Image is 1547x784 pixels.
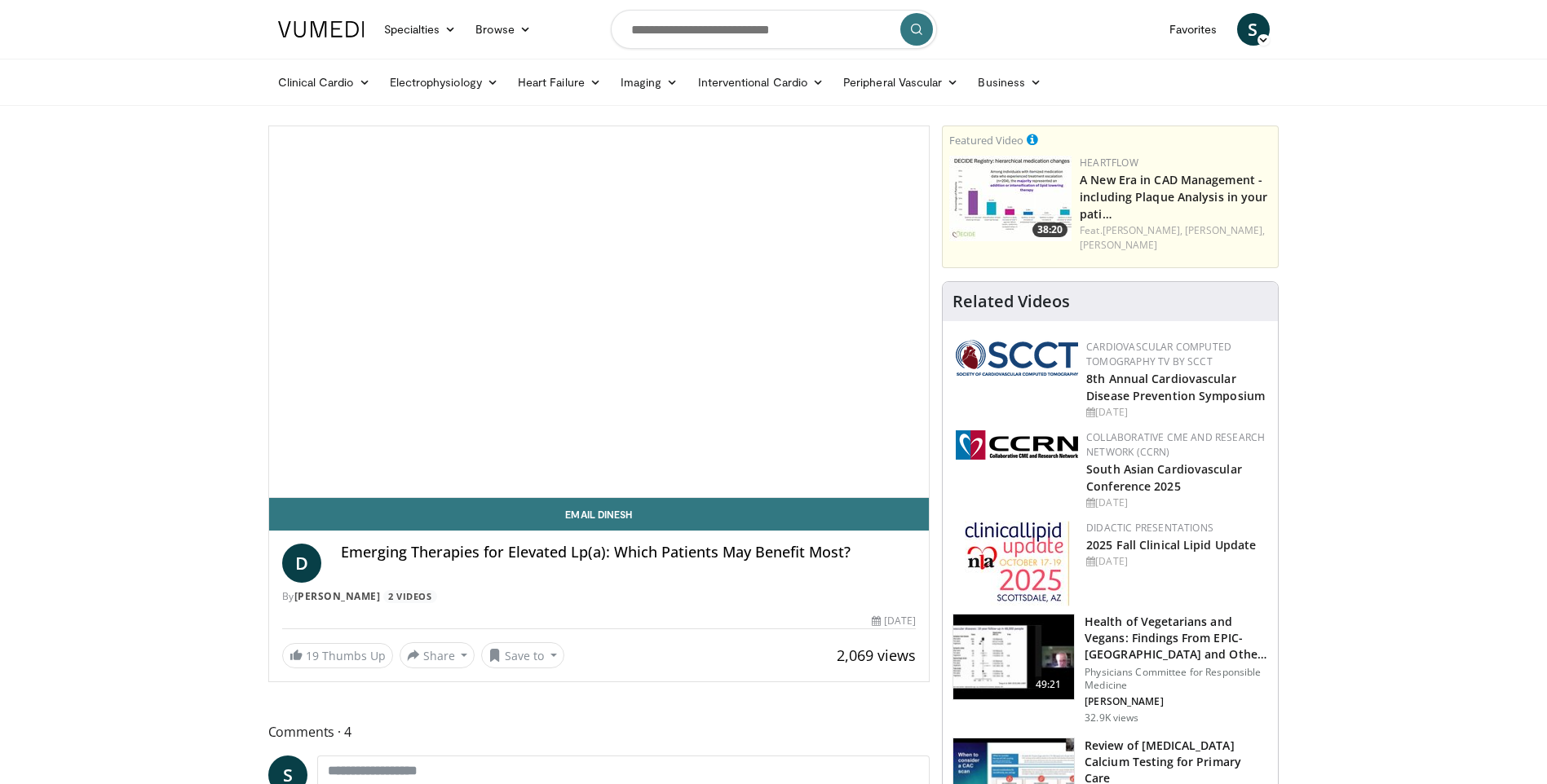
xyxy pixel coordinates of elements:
a: Cardiovascular Computed Tomography TV by SCCT [1086,340,1231,368]
a: S [1237,13,1270,46]
a: 8th Annual Cardiovascular Disease Prevention Symposium [1086,371,1265,403]
a: Business [968,66,1051,99]
a: Imaging [611,66,688,99]
a: Peripheral Vascular [833,66,968,99]
a: D [282,544,321,583]
a: 19 Thumbs Up [282,643,393,668]
small: Featured Video [949,133,1023,148]
a: Heartflow [1080,156,1138,170]
span: 38:20 [1032,222,1067,237]
div: By [282,589,917,604]
a: Collaborative CME and Research Network (CCRN) [1086,430,1265,459]
a: 38:20 [949,156,1072,241]
img: 606f2b51-b844-428b-aa21-8c0c72d5a896.150x105_q85_crop-smart_upscale.jpg [953,614,1074,699]
a: South Asian Cardiovascular Conference 2025 [1086,461,1242,494]
a: Interventional Cardio [688,66,834,99]
div: [DATE] [1086,554,1265,569]
a: Electrophysiology [380,66,508,99]
a: [PERSON_NAME] [294,589,381,603]
a: Browse [466,13,541,46]
p: Physicians Committee for Responsible Medicine [1085,666,1268,692]
div: [DATE] [1086,496,1265,510]
a: 49:21 Health of Vegetarians and Vegans: Findings From EPIC-[GEOGRAPHIC_DATA] and Othe… Physicians... [953,614,1268,725]
div: Didactic Presentations [1086,521,1265,535]
button: Share [400,642,475,668]
a: Specialties [374,13,466,46]
video-js: Video Player [269,126,930,498]
div: [DATE] [1086,405,1265,420]
button: Save to [481,642,564,668]
span: 2,069 views [837,645,916,665]
img: 738d0e2d-290f-4d89-8861-908fb8b721dc.150x105_q85_crop-smart_upscale.jpg [949,156,1072,241]
a: 2025 Fall Clinical Lipid Update [1086,537,1256,553]
span: 49:21 [1029,676,1068,693]
h4: Emerging Therapies for Elevated Lp(a): Which Patients May Benefit Most? [341,544,917,562]
p: [PERSON_NAME] [1085,695,1268,708]
a: Favorites [1160,13,1227,46]
span: 19 [306,648,319,663]
a: Heart Failure [508,66,611,99]
img: 51a70120-4f25-49cc-93a4-67582377e75f.png.150x105_q85_autocrop_double_scale_upscale_version-0.2.png [956,340,1078,376]
h4: Related Videos [953,292,1070,311]
a: [PERSON_NAME], [1185,223,1265,237]
input: Search topics, interventions [611,10,937,49]
h3: Health of Vegetarians and Vegans: Findings From EPIC-[GEOGRAPHIC_DATA] and Othe… [1085,614,1268,663]
a: 2 Videos [383,590,437,604]
img: a04ee3ba-8487-4636-b0fb-5e8d268f3737.png.150x105_q85_autocrop_double_scale_upscale_version-0.2.png [956,430,1078,460]
span: Comments 4 [268,721,930,742]
a: Email Dinesh [269,498,930,531]
img: d65bce67-f81a-47c5-b47d-7b8806b59ca8.jpg.150x105_q85_autocrop_double_scale_upscale_version-0.2.jpg [965,521,1070,606]
a: Clinical Cardio [268,66,380,99]
div: Feat. [1080,223,1271,253]
a: A New Era in CAD Management - including Plaque Analysis in your pati… [1080,172,1267,222]
p: 32.9K views [1085,711,1138,725]
img: VuMedi Logo [278,21,365,37]
a: [PERSON_NAME], [1103,223,1182,237]
div: [DATE] [872,614,916,628]
a: [PERSON_NAME] [1080,238,1157,252]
